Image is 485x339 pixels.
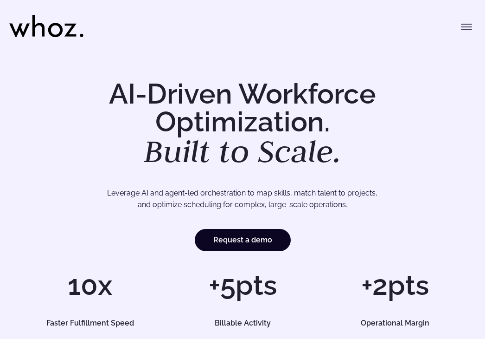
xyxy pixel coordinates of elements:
p: Leverage AI and agent-led orchestration to map skills, match talent to projects, and optimize sch... [41,187,444,211]
h1: AI-Driven Workforce Optimization. [19,80,466,167]
h1: 10x [19,271,162,299]
em: Built to Scale. [144,130,341,171]
a: Request a demo [195,229,291,251]
button: Toggle menu [457,18,476,36]
h5: Billable Activity [178,319,307,327]
h5: Operational Margin [331,319,459,327]
h5: Faster Fulfillment Speed [26,319,154,327]
h1: +2pts [323,271,466,299]
h1: +5pts [171,271,314,299]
